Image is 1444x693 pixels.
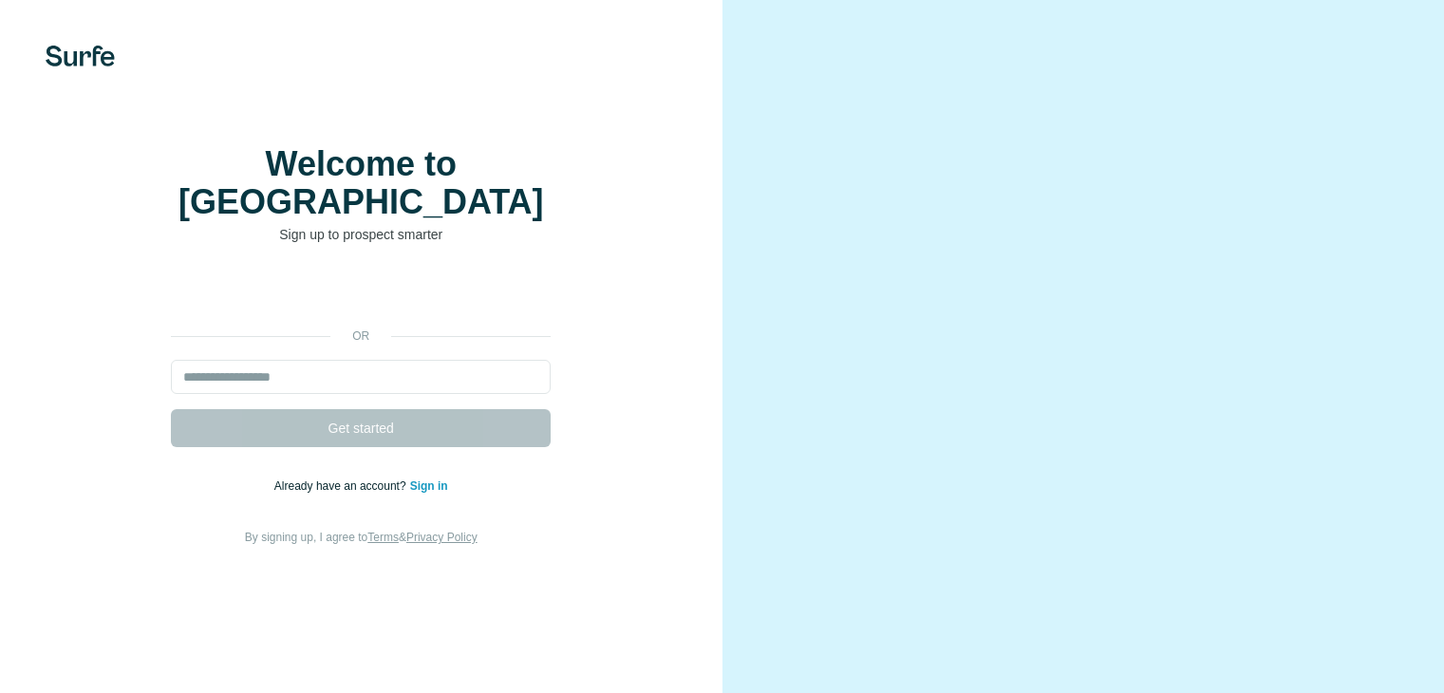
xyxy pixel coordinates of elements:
[171,145,551,221] h1: Welcome to [GEOGRAPHIC_DATA]
[46,46,115,66] img: Surfe's logo
[330,328,391,345] p: or
[410,479,448,493] a: Sign in
[274,479,410,493] span: Already have an account?
[161,272,560,314] iframe: Botón de Acceder con Google
[171,225,551,244] p: Sign up to prospect smarter
[406,531,478,544] a: Privacy Policy
[245,531,478,544] span: By signing up, I agree to &
[367,531,399,544] a: Terms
